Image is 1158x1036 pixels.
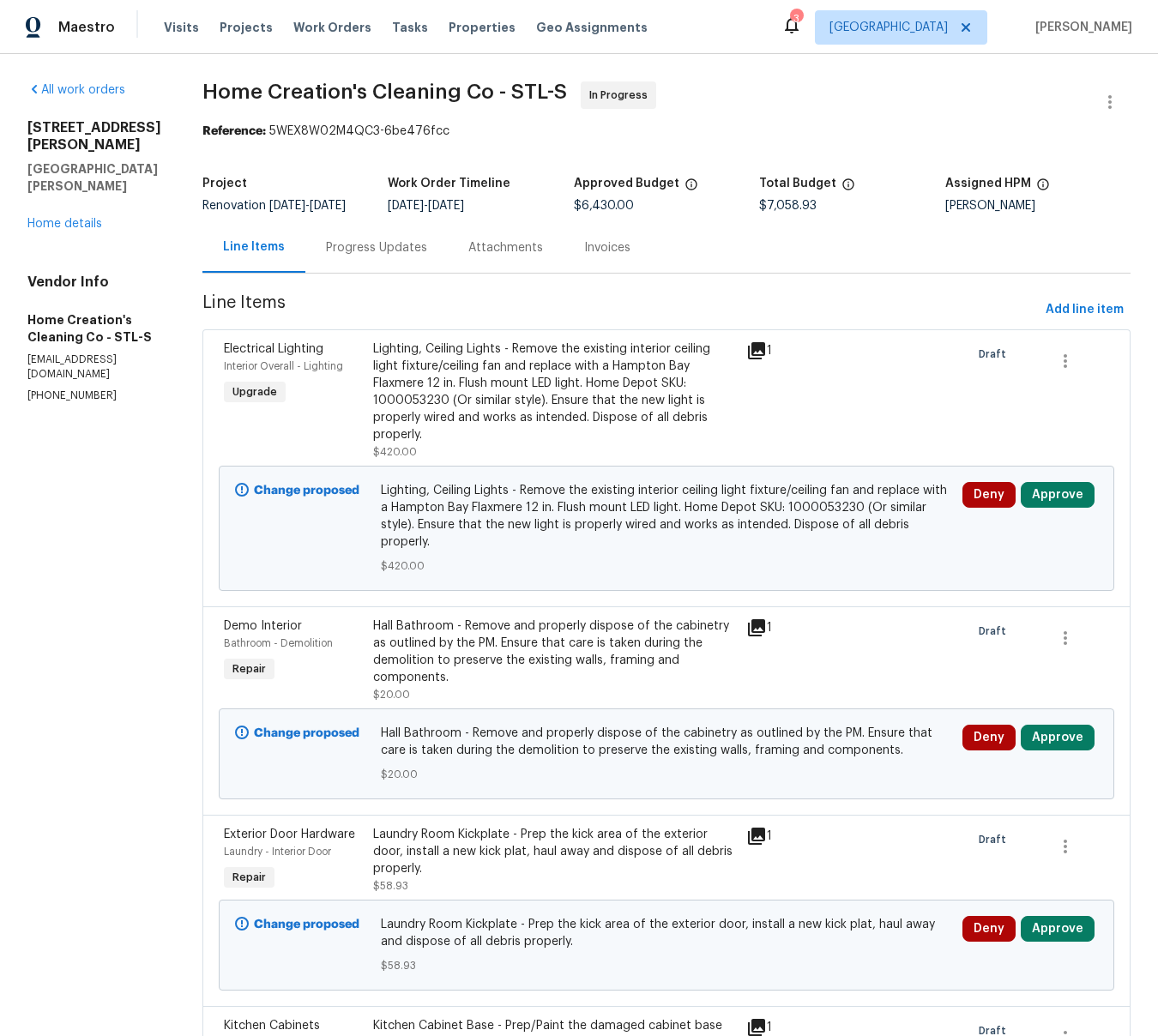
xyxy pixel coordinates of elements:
span: Draft [979,623,1013,640]
button: Add line item [1039,294,1131,326]
h5: Approved Budget [574,178,679,190]
span: Laundry Room Kickplate - Prep the kick area of the exterior door, install a new kick plat, haul a... [381,916,953,950]
div: Attachments [468,239,543,256]
span: $58.93 [381,957,953,974]
h5: Assigned HPM [945,178,1031,190]
h5: Work Order Timeline [388,178,510,190]
span: Line Items [202,294,1039,326]
h5: Project [202,178,247,190]
span: Electrical Lighting [224,343,323,355]
span: - [388,200,464,212]
span: Tasks [392,21,428,33]
span: Hall Bathroom - Remove and properly dispose of the cabinetry as outlined by the PM. Ensure that c... [381,725,953,759]
div: 1 [746,617,811,638]
span: Bathroom - Demolition [224,638,333,648]
div: 1 [746,340,811,361]
div: 5WEX8W02M4QC3-6be476fcc [202,123,1131,140]
span: [DATE] [388,200,424,212]
b: Change proposed [254,727,359,739]
span: - [269,200,346,212]
div: Progress Updates [326,239,427,256]
span: Visits [164,19,199,36]
div: 1 [746,826,811,846]
h5: Home Creation's Cleaning Co - STL-S [27,311,161,346]
span: [DATE] [310,200,346,212]
span: Draft [979,346,1013,363]
span: Renovation [202,200,346,212]
div: Invoices [584,239,630,256]
div: Line Items [223,238,285,256]
span: Properties [449,19,516,36]
span: Projects [220,19,273,36]
span: $420.00 [373,447,417,457]
div: 3 [790,10,802,27]
p: [PHONE_NUMBER] [27,388,161,403]
span: $20.00 [381,766,953,783]
b: Change proposed [254,485,359,497]
p: [EMAIL_ADDRESS][DOMAIN_NAME] [27,352,161,382]
div: Hall Bathroom - Remove and properly dispose of the cabinetry as outlined by the PM. Ensure that c... [373,617,736,686]
button: Approve [1021,725,1095,750]
span: Repair [226,869,273,886]
span: $6,430.00 [574,200,634,212]
span: The total cost of line items that have been approved by both Opendoor and the Trade Partner. This... [685,178,698,200]
span: Kitchen Cabinets [224,1020,320,1032]
span: The hpm assigned to this work order. [1036,178,1050,200]
span: $20.00 [373,690,410,700]
span: The total cost of line items that have been proposed by Opendoor. This sum includes line items th... [841,178,855,200]
span: Interior Overall - Lighting [224,361,343,371]
span: Add line item [1046,299,1124,321]
div: Laundry Room Kickplate - Prep the kick area of the exterior door, install a new kick plat, haul a... [373,826,736,877]
span: Lighting, Ceiling Lights - Remove the existing interior ceiling light fixture/ceiling fan and rep... [381,482,953,551]
span: $7,058.93 [759,200,817,212]
div: Lighting, Ceiling Lights - Remove the existing interior ceiling light fixture/ceiling fan and rep... [373,340,736,443]
button: Approve [1021,482,1095,508]
span: In Progress [589,87,654,104]
span: $420.00 [381,557,953,575]
span: Geo Assignments [536,19,648,36]
h4: Vendor Info [27,274,161,291]
b: Change proposed [254,919,359,931]
span: Work Orders [293,19,371,36]
span: Repair [226,660,273,678]
span: Exterior Door Hardware [224,828,355,840]
a: All work orders [27,84,125,96]
span: [PERSON_NAME] [1028,19,1132,36]
span: Maestro [58,19,115,36]
button: Deny [962,725,1016,750]
span: Draft [979,831,1013,848]
h5: Total Budget [759,178,836,190]
span: [DATE] [269,200,305,212]
h5: [GEOGRAPHIC_DATA][PERSON_NAME] [27,160,161,195]
button: Deny [962,916,1016,942]
span: [DATE] [428,200,464,212]
h2: [STREET_ADDRESS][PERSON_NAME] [27,119,161,154]
span: Upgrade [226,383,284,401]
span: Demo Interior [224,620,302,632]
a: Home details [27,218,102,230]
span: [GEOGRAPHIC_DATA] [829,19,948,36]
button: Approve [1021,916,1095,942]
button: Deny [962,482,1016,508]
span: $58.93 [373,881,408,891]
b: Reference: [202,125,266,137]
span: Laundry - Interior Door [224,846,331,857]
div: [PERSON_NAME] [945,200,1131,212]
span: Home Creation's Cleaning Co - STL-S [202,81,567,102]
